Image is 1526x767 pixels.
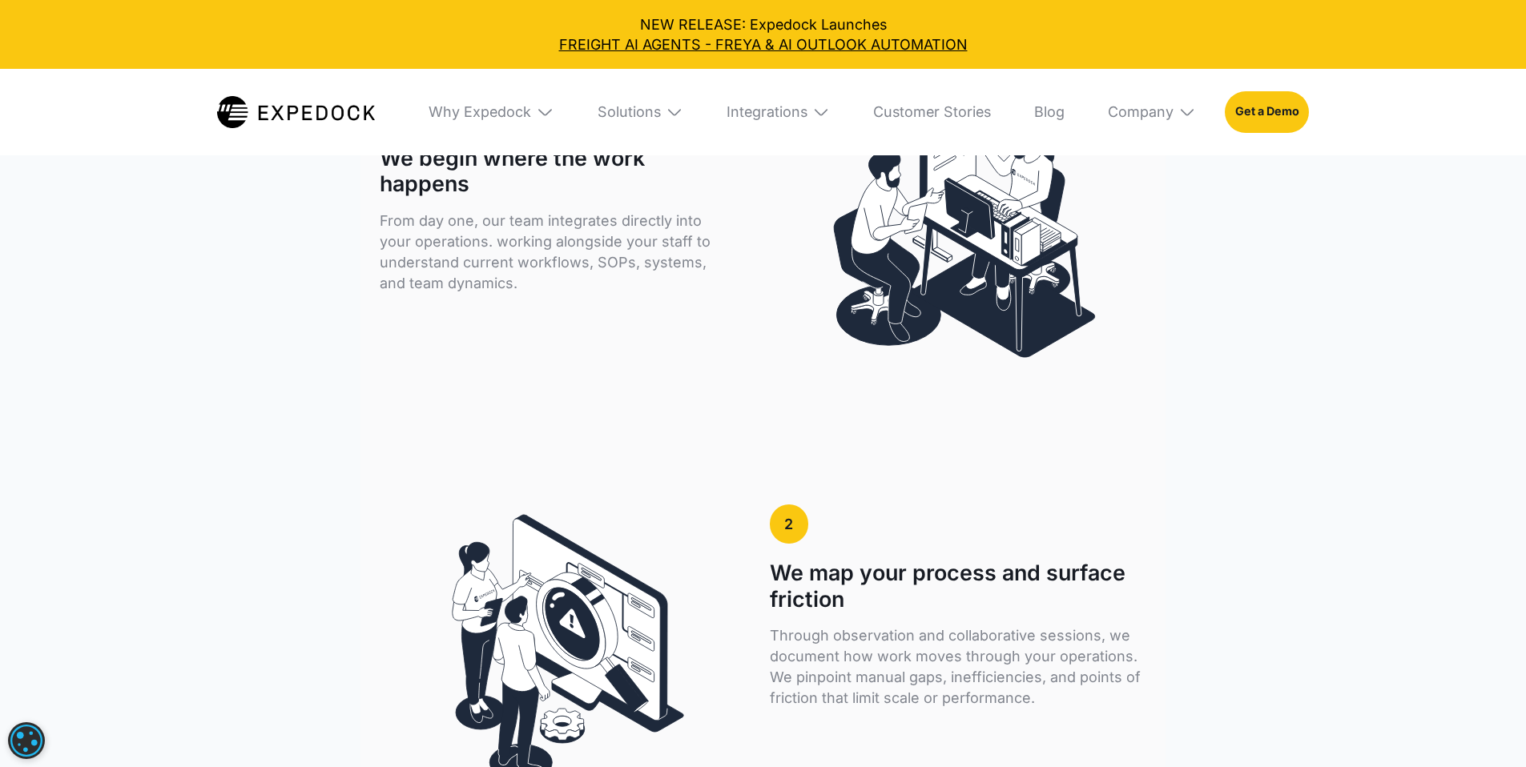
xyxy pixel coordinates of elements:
[414,69,568,155] div: Why Expedock
[1225,91,1309,133] a: Get a Demo
[859,69,1005,155] a: Customer Stories
[380,211,734,294] p: From day one, our team integrates directly into your operations. working alongside your staff to ...
[1108,103,1174,121] div: Company
[1020,69,1079,155] a: Blog
[14,34,1512,54] a: FREIGHT AI AGENTS - FREYA & AI OUTLOOK AUTOMATION
[429,103,531,121] div: Why Expedock
[1093,69,1210,155] div: Company
[583,69,698,155] div: Solutions
[770,560,1146,612] h1: We map your process and surface friction
[770,625,1146,709] p: Through observation and collaborative sessions, we document how work moves through your operation...
[598,103,661,121] div: Solutions
[14,14,1512,54] div: NEW RELEASE: Expedock Launches
[1251,594,1526,767] iframe: Chat Widget
[770,504,808,544] a: 2
[727,103,807,121] div: Integrations
[380,145,734,197] h1: We begin where the work happens
[712,69,844,155] div: Integrations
